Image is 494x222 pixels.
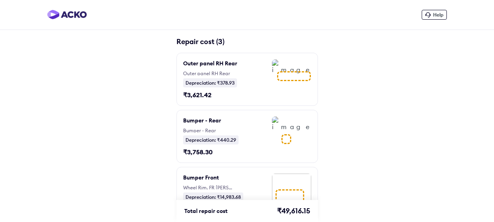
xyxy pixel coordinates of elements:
div: Depreciation: ₹378.93 [183,78,237,87]
div: Outer panel RH Rear [183,70,234,75]
div: Depreciation: ₹14,983.68 [183,192,243,202]
div: Bumper - Rear [183,117,221,124]
div: ₹3,621.42 [183,91,223,99]
div: Depreciation: ₹440.29 [183,135,239,144]
div: Outer panel RH Rear [183,59,237,67]
div: Total repair cost [184,206,228,216]
img: image [272,59,311,74]
div: Wheel Rim, FR [PERSON_NAME], Head Lamp - R/H, Bumper [PERSON_NAME], Hood assy, Fender Front RH, L... [183,185,234,189]
div: ₹49,616.15 [277,206,310,216]
div: Repair cost (3) [176,37,318,46]
span: Help [433,12,443,18]
div: ₹3,758.30 [183,148,223,156]
img: image [272,117,311,131]
div: Bumper Front [183,174,219,181]
img: image [272,174,311,213]
img: horizontal-gradient.png [47,10,87,19]
div: Bumper - Rear [183,128,234,132]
